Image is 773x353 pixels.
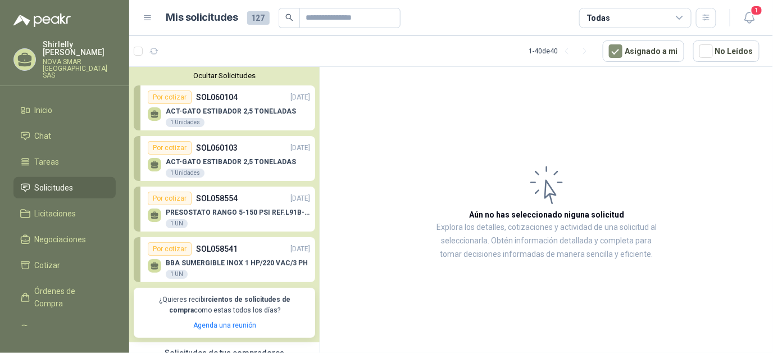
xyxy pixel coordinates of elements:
p: [DATE] [290,193,310,204]
p: [DATE] [290,143,310,153]
p: NOVA SMAR [GEOGRAPHIC_DATA] SAS [43,58,116,79]
a: Por cotizarSOL058554[DATE] PRESOSTATO RANGO 5-150 PSI REF.L91B-10501 UN [134,187,315,232]
span: Remisiones [35,323,76,336]
button: No Leídos [693,40,760,62]
div: 1 Unidades [166,169,204,178]
span: Chat [35,130,52,142]
p: SOL058554 [196,192,238,205]
button: 1 [739,8,760,28]
b: cientos de solicitudes de compra [169,296,290,314]
a: Órdenes de Compra [13,280,116,314]
span: search [285,13,293,21]
p: PRESOSTATO RANGO 5-150 PSI REF.L91B-1050 [166,209,310,216]
div: 1 - 40 de 40 [529,42,594,60]
div: Por cotizar [148,192,192,205]
h3: Aún no has seleccionado niguna solicitud [469,209,624,221]
button: Asignado a mi [603,40,684,62]
a: Por cotizarSOL060103[DATE] ACT-GATO ESTIBADOR 2,5 TONELADAS1 Unidades [134,136,315,181]
a: Negociaciones [13,229,116,250]
a: Licitaciones [13,203,116,224]
div: Por cotizar [148,141,192,155]
div: 1 UN [166,219,188,228]
span: Licitaciones [35,207,76,220]
span: Solicitudes [35,182,74,194]
a: Chat [13,125,116,147]
span: Inicio [35,104,53,116]
p: [DATE] [290,244,310,255]
span: Cotizar [35,259,61,271]
div: Por cotizar [148,242,192,256]
button: Ocultar Solicitudes [134,71,315,80]
a: Remisiones [13,319,116,340]
h1: Mis solicitudes [166,10,238,26]
p: SOL060103 [196,142,238,154]
div: 1 Unidades [166,118,204,127]
a: Por cotizarSOL058541[DATE] BBA SUMERGIBLE INOX 1 HP/220 VAC/3 PH1 UN [134,237,315,282]
img: Logo peakr [13,13,71,27]
p: ACT-GATO ESTIBADOR 2,5 TONELADAS [166,158,296,166]
span: 1 [751,5,763,16]
span: Órdenes de Compra [35,285,105,310]
p: Explora los detalles, cotizaciones y actividad de una solicitud al seleccionarla. Obtén informaci... [433,221,661,261]
p: Shirlelly [PERSON_NAME] [43,40,116,56]
div: Todas [586,12,610,24]
p: BBA SUMERGIBLE INOX 1 HP/220 VAC/3 PH [166,259,308,267]
a: Tareas [13,151,116,173]
p: [DATE] [290,92,310,103]
a: Por cotizarSOL060104[DATE] ACT-GATO ESTIBADOR 2,5 TONELADAS1 Unidades [134,85,315,130]
p: SOL058541 [196,243,238,255]
span: Tareas [35,156,60,168]
span: 127 [247,11,270,25]
span: Negociaciones [35,233,87,246]
a: Solicitudes [13,177,116,198]
div: 1 UN [166,270,188,279]
div: Por cotizar [148,90,192,104]
a: Cotizar [13,255,116,276]
p: SOL060104 [196,91,238,103]
a: Agenda una reunión [193,322,256,329]
p: ACT-GATO ESTIBADOR 2,5 TONELADAS [166,107,296,115]
div: Ocultar SolicitudesPor cotizarSOL060104[DATE] ACT-GATO ESTIBADOR 2,5 TONELADAS1 UnidadesPor cotiz... [129,67,320,342]
a: Inicio [13,99,116,121]
p: ¿Quieres recibir como estas todos los días? [140,295,308,316]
